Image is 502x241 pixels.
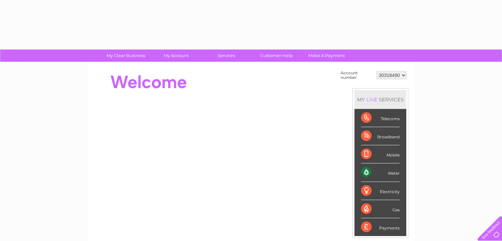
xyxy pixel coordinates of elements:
div: Telecoms [361,109,400,127]
div: Gas [361,200,400,218]
td: Account number [339,69,375,82]
div: Payments [361,218,400,236]
div: Mobile [361,145,400,163]
div: Broadband [361,127,400,145]
div: LIVE [365,96,379,103]
a: My Account [149,50,203,62]
div: MY SERVICES [354,90,406,109]
a: Customer Help [249,50,304,62]
div: Water [361,163,400,182]
div: Electricity [361,182,400,200]
a: Make A Payment [299,50,354,62]
a: Services [199,50,253,62]
a: My Clear Business [99,50,153,62]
